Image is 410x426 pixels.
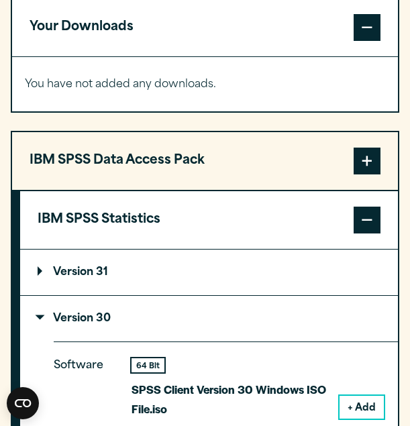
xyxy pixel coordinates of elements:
[12,56,398,111] div: Your Downloads
[12,132,398,190] button: IBM SPSS Data Access Pack
[20,250,398,295] summary: Version 31
[20,191,398,249] button: IBM SPSS Statistics
[7,387,39,419] button: Open CMP widget
[132,358,164,372] div: 64 Bit
[38,313,111,324] p: Version 30
[132,380,329,419] p: SPSS Client Version 30 Windows ISO File.iso
[25,75,385,95] p: You have not added any downloads.
[340,396,384,419] button: + Add
[20,296,398,341] summary: Version 30
[38,267,108,278] p: Version 31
